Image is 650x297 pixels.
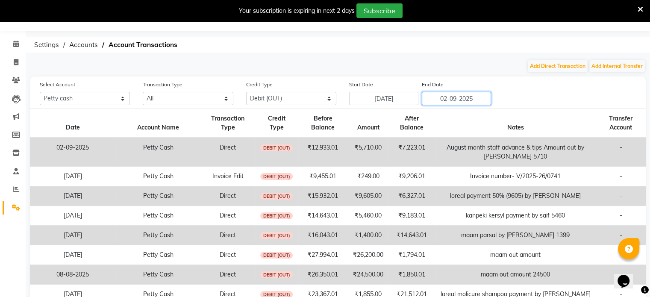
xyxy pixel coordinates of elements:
td: Direct [201,226,255,245]
td: ₹249.00 [348,167,388,186]
div: Your subscription is expiring in next 2 days [239,6,355,15]
td: ₹14,643.01 [298,206,348,226]
td: ₹6,327.01 [388,186,435,206]
span: DEBIT (OUT) [260,232,293,239]
td: [DATE] [30,206,115,226]
td: ₹9,455.01 [298,167,348,186]
td: [DATE] [30,167,115,186]
th: Account Name [115,109,201,138]
label: Start Date [349,81,373,88]
td: ₹9,605.00 [348,186,388,206]
td: [DATE] [30,245,115,265]
span: DEBIT (OUT) [260,271,293,278]
td: Direct [201,138,255,167]
td: - [596,138,646,167]
td: Invoice number- V/2025-26/0741 [435,167,596,186]
td: maam out amount 24500 [435,265,596,285]
td: loreal payment 50% (9605) by [PERSON_NAME] [435,186,596,206]
label: Select Account [40,81,75,88]
td: maam parsal by [PERSON_NAME] 1399 [435,226,596,245]
th: Notes [435,109,596,138]
input: Start Date [349,92,418,105]
span: DEBIT (OUT) [260,212,293,219]
td: - [596,206,646,226]
td: ₹14,643.01 [388,226,435,245]
td: ₹12,933.01 [298,138,348,167]
th: Amount [348,109,388,138]
th: Transaction Type [201,109,255,138]
td: Direct [201,186,255,206]
td: kanpeki kersyl payment by saif 5460 [435,206,596,226]
span: DEBIT (OUT) [260,193,293,200]
td: Petty Cash [115,138,201,167]
th: After Balance [388,109,435,138]
td: Direct [201,265,255,285]
td: ₹15,932.01 [298,186,348,206]
button: Subscribe [356,3,403,18]
button: Add Internal Transfer [589,60,645,72]
td: ₹7,223.01 [388,138,435,167]
td: Petty Cash [115,245,201,265]
td: August month staff advance & tips Amount out by [PERSON_NAME] 5710 [435,138,596,167]
th: Date [30,109,115,138]
td: ₹26,350.01 [298,265,348,285]
td: ₹9,183.01 [388,206,435,226]
td: - [596,245,646,265]
td: Petty Cash [115,226,201,245]
td: [DATE] [30,186,115,206]
td: Direct [201,206,255,226]
span: DEBIT (OUT) [260,144,293,151]
td: ₹1,400.00 [348,226,388,245]
span: Settings [30,37,63,53]
td: 02-09-2025 [30,138,115,167]
th: Credit Type [255,109,298,138]
td: ₹5,460.00 [348,206,388,226]
label: End Date [422,81,444,88]
span: Account Transactions [104,37,182,53]
td: Direct [201,245,255,265]
label: Credit Type [246,81,273,88]
td: - [596,186,646,206]
td: ₹26,200.00 [348,245,388,265]
th: Transfer Account [596,109,646,138]
span: DEBIT (OUT) [260,252,293,259]
span: DEBIT (OUT) [260,173,293,180]
td: ₹27,994.01 [298,245,348,265]
iframe: chat widget [614,263,641,288]
td: ₹16,043.01 [298,226,348,245]
td: ₹1,794.01 [388,245,435,265]
td: Invoice Edit [201,167,255,186]
td: Petty Cash [115,186,201,206]
button: Add Direct Transaction [528,60,588,72]
td: Petty Cash [115,167,201,186]
span: Accounts [65,37,102,53]
th: Before Balance [298,109,348,138]
label: Transaction Type [143,81,182,88]
td: ₹24,500.00 [348,265,388,285]
input: End Date [422,92,491,105]
td: Petty Cash [115,206,201,226]
td: maam out amount [435,245,596,265]
td: ₹9,206.01 [388,167,435,186]
td: - [596,265,646,285]
td: ₹1,850.01 [388,265,435,285]
td: Petty Cash [115,265,201,285]
td: - [596,226,646,245]
td: ₹5,710.00 [348,138,388,167]
td: - [596,167,646,186]
td: 08-08-2025 [30,265,115,285]
td: [DATE] [30,226,115,245]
